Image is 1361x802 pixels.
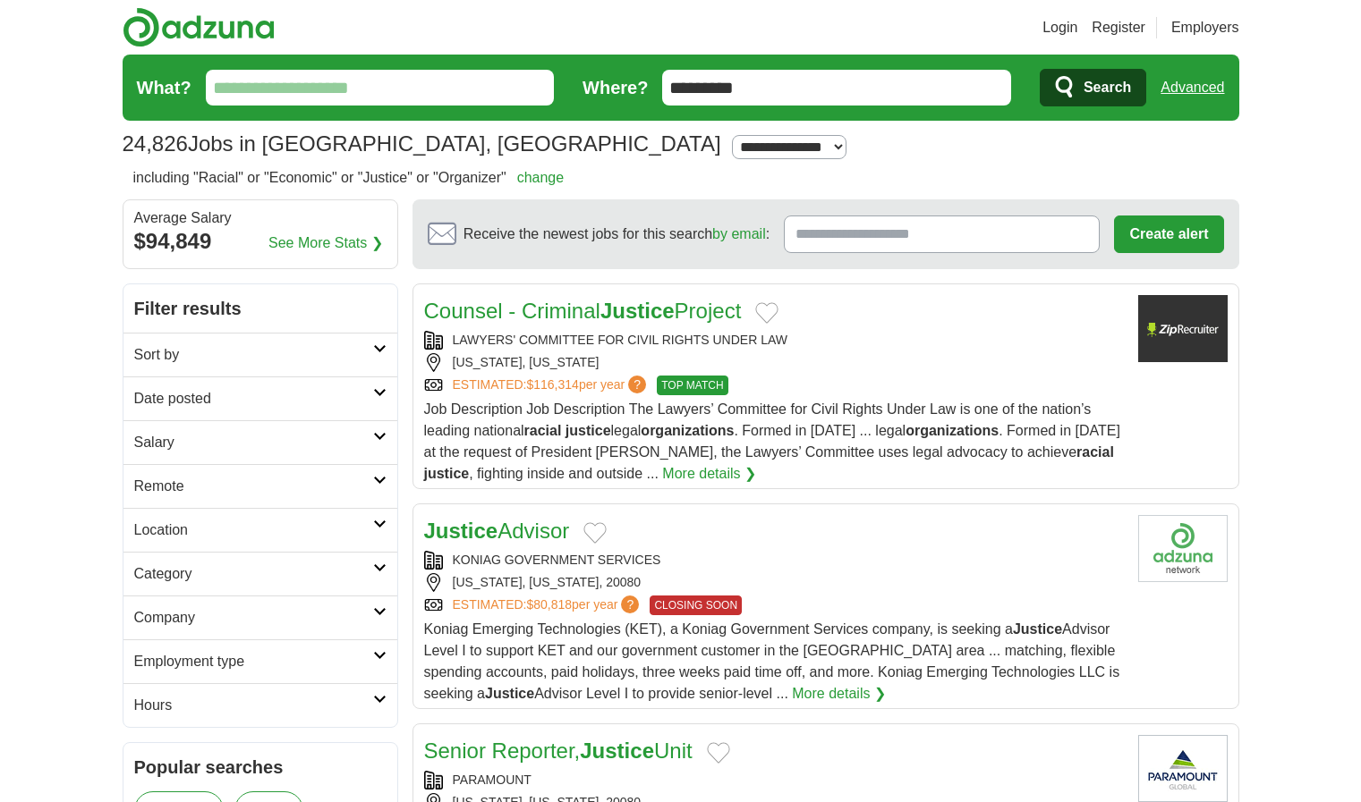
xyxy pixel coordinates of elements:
[1084,70,1131,106] span: Search
[566,423,611,438] strong: justice
[1138,515,1228,582] img: Company logo
[134,476,373,497] h2: Remote
[621,595,639,613] span: ?
[137,74,191,101] label: What?
[424,353,1124,372] div: [US_STATE], [US_STATE]
[641,423,734,438] strong: organizations
[906,423,999,438] strong: organizations
[1171,17,1239,38] a: Employers
[133,167,565,189] h2: including "Racial" or "Economic" or "Justice" or "Organizer"
[707,742,730,764] button: Add to favorite jobs
[1092,17,1145,38] a: Register
[123,284,397,333] h2: Filter results
[134,388,373,409] h2: Date posted
[1138,295,1228,362] img: Company logo
[123,333,397,376] a: Sort by
[580,739,654,763] strong: Justice
[453,595,643,615] a: ESTIMATED:$80,818per year?
[424,466,470,481] strong: justice
[712,226,766,241] a: by email
[1013,621,1062,637] strong: Justice
[123,376,397,420] a: Date posted
[424,331,1124,350] div: LAWYERS' COMMITTEE FOR CIVIL RIGHTS UNDER LAW
[424,551,1124,570] div: KONIAG GOVERNMENT SERVICES
[123,639,397,683] a: Employment type
[123,7,275,47] img: Adzuna logo
[424,573,1124,592] div: [US_STATE], [US_STATE], 20080
[650,595,742,615] span: CLOSING SOON
[485,686,534,701] strong: Justice
[134,754,387,781] h2: Popular searches
[526,377,578,392] span: $116,314
[123,464,397,508] a: Remote
[424,739,693,763] a: Senior Reporter,JusticeUnit
[123,508,397,552] a: Location
[1076,444,1114,460] strong: racial
[134,607,373,629] h2: Company
[1161,70,1224,106] a: Advanced
[123,683,397,727] a: Hours
[524,423,562,438] strong: racial
[424,519,498,543] strong: Justice
[268,232,383,254] a: See More Stats ❯
[134,519,373,541] h2: Location
[134,563,373,585] h2: Category
[755,302,778,324] button: Add to favorite jobs
[123,128,188,160] span: 24,826
[134,432,373,453] h2: Salary
[134,344,373,366] h2: Sort by
[123,552,397,595] a: Category
[424,299,742,323] a: Counsel - CriminalJusticeProject
[628,376,646,393] span: ?
[583,74,648,101] label: Where?
[134,211,387,225] div: Average Salary
[424,519,570,543] a: JusticeAdvisor
[526,597,572,612] span: $80,818
[600,299,675,323] strong: Justice
[792,683,886,705] a: More details ❯
[1138,735,1228,802] img: Paramount Global logo
[424,621,1120,701] span: Koniag Emerging Technologies (KET), a Koniag Government Services company, is seeking a Advisor Le...
[1042,17,1077,38] a: Login
[657,376,727,395] span: TOP MATCH
[123,420,397,464] a: Salary
[424,401,1120,481] span: Job Description Job Description The Lawyers’ Committee for Civil Rights Under Law is one of the n...
[464,224,770,245] span: Receive the newest jobs for this search :
[1114,215,1223,253] button: Create alert
[453,376,651,395] a: ESTIMATED:$116,314per year?
[517,170,565,185] a: change
[453,772,532,787] a: PARAMOUNT
[583,522,607,544] button: Add to favorite jobs
[134,651,373,672] h2: Employment type
[123,131,721,156] h1: Jobs in [GEOGRAPHIC_DATA], [GEOGRAPHIC_DATA]
[134,695,373,716] h2: Hours
[662,463,756,485] a: More details ❯
[123,595,397,639] a: Company
[134,225,387,257] div: $94,849
[1040,69,1146,106] button: Search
